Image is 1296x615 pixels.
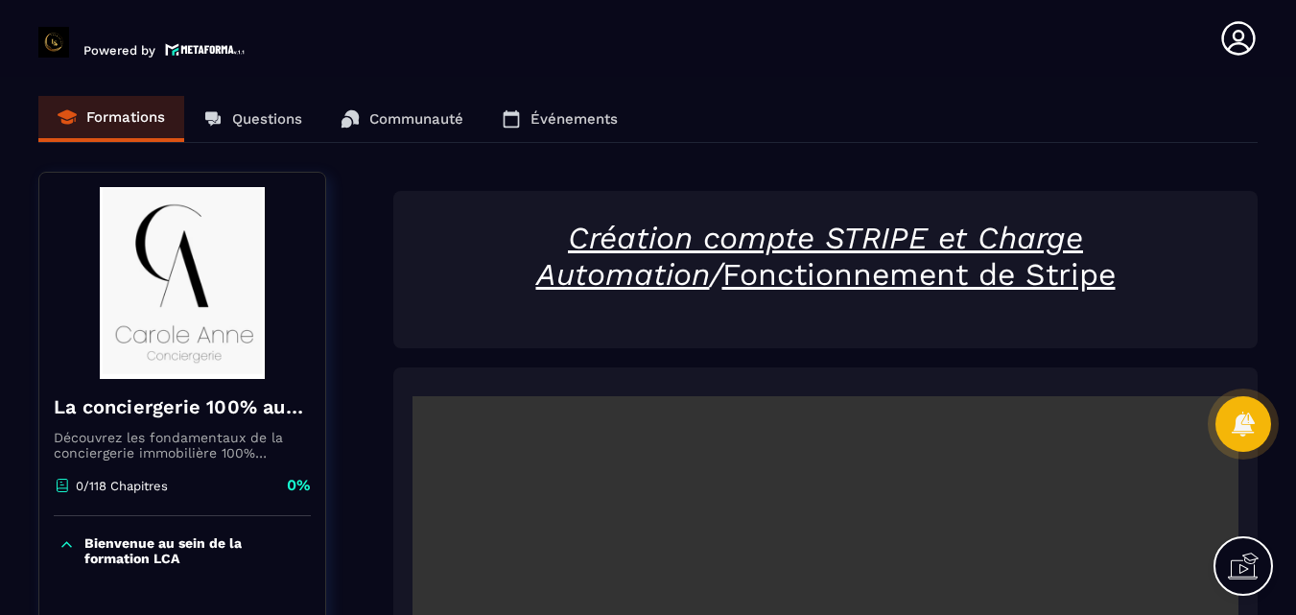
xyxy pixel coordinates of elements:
p: Bienvenue au sein de la formation LCA [84,535,306,566]
h4: La conciergerie 100% automatisée [54,393,311,420]
img: logo [165,41,246,58]
img: banner [54,187,311,379]
img: logo-branding [38,27,69,58]
u: Fonctionnement de Stripe [722,256,1116,293]
p: Découvrez les fondamentaux de la conciergerie immobilière 100% automatisée. Cette formation est c... [54,430,311,461]
p: 0% [287,475,311,496]
em: / [536,220,1084,293]
p: Powered by [83,43,155,58]
u: Création compte STRIPE et Charge Automation [536,220,1084,293]
p: 0/118 Chapitres [76,479,168,493]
